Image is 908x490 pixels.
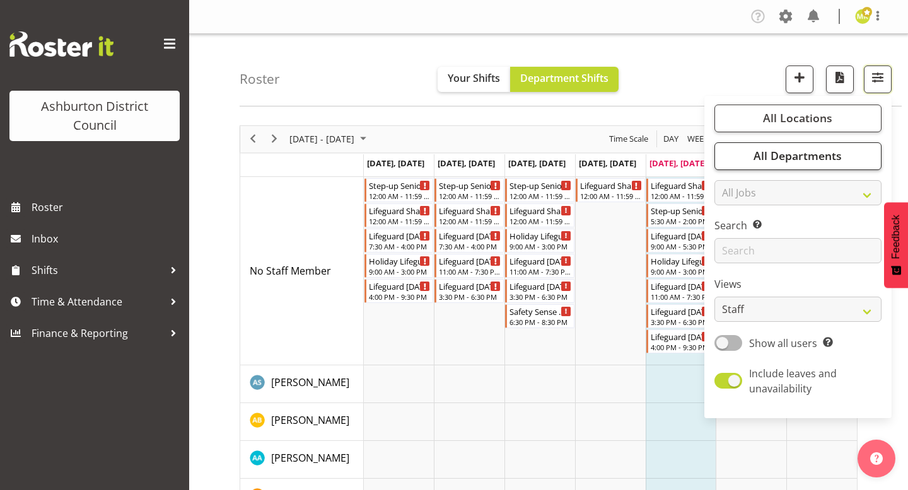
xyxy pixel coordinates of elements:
div: Holiday Lifeguards [651,254,713,267]
div: Sep 29 - Oct 05, 2025 [285,126,374,152]
div: No Staff Member"s event - Lifeguard Shadowing Begin From Monday, September 29, 2025 at 12:00:00 A... [364,203,434,227]
div: Lifeguard [DATE] [439,254,501,267]
span: Include leaves and unavailability [749,367,837,396]
div: Lifeguard [DATE] [651,280,713,292]
div: No Staff Member"s event - Lifeguard Friday Begin From Friday, October 3, 2025 at 4:00:00 PM GMT+1... [646,329,716,353]
div: 12:00 AM - 11:59 PM [651,191,713,201]
div: Step-up Senior Lifeguard [509,179,571,191]
label: Search [714,218,882,233]
div: No Staff Member"s event - Lifeguard Shadowing Begin From Friday, October 3, 2025 at 12:00:00 AM G... [646,178,716,202]
span: [DATE], [DATE] [508,157,566,169]
div: 12:00 AM - 11:59 PM [439,216,501,226]
span: [DATE] - [DATE] [288,131,356,147]
div: No Staff Member"s event - Lifeguard Shadowing Begin From Wednesday, October 1, 2025 at 12:00:00 A... [505,203,574,227]
div: No Staff Member"s event - Step-up Senior Lifeguard Begin From Monday, September 29, 2025 at 12:00... [364,178,434,202]
button: Next [266,131,283,147]
div: 4:00 PM - 9:30 PM [651,342,713,352]
label: Views [714,276,882,292]
div: 4:00 PM - 9:30 PM [369,292,431,302]
div: next period [264,126,285,152]
div: previous period [242,126,264,152]
div: Step-up Senior Lifeguard [651,204,713,217]
div: 12:00 AM - 11:59 PM [509,216,571,226]
td: No Staff Member resource [240,177,364,365]
span: Department Shifts [520,71,608,85]
div: 12:00 AM - 11:59 PM [439,191,501,201]
button: Timeline Week [685,131,711,147]
div: 9:00 AM - 5:30 PM [651,241,713,251]
button: All Departments [714,142,882,170]
span: Day [662,131,680,147]
h4: Roster [240,72,280,86]
td: Amanda Ackroyd resource [240,441,364,479]
div: Lifeguard Shadowing [369,204,431,217]
div: No Staff Member"s event - Lifeguard Wednesday Begin From Wednesday, October 1, 2025 at 11:00:00 A... [505,254,574,278]
div: No Staff Member"s event - Lifeguard Shadowing Begin From Tuesday, September 30, 2025 at 12:00:00 ... [434,203,504,227]
div: Lifeguard Shadowing [439,204,501,217]
div: No Staff Member"s event - Lifeguard Monday Begin From Monday, September 29, 2025 at 7:30:00 AM GM... [364,229,434,253]
input: Search [714,238,882,263]
span: [DATE], [DATE] [649,157,707,169]
div: Lifeguard Shadowing [509,204,571,217]
div: Lifeguard [DATE] [651,330,713,343]
div: No Staff Member"s event - Step-up Senior Lifeguard Begin From Wednesday, October 1, 2025 at 12:00... [505,178,574,202]
div: No Staff Member"s event - Holiday Lifeguards Begin From Friday, October 3, 2025 at 9:00:00 AM GMT... [646,254,716,278]
span: Time Scale [608,131,649,147]
div: Lifeguard Shadowing [580,179,642,191]
div: 9:00 AM - 3:00 PM [369,266,431,276]
div: No Staff Member"s event - Lifeguard Tuesday Begin From Tuesday, September 30, 2025 at 3:30:00 PM ... [434,279,504,303]
img: Rosterit website logo [9,31,113,57]
button: Previous [245,131,262,147]
div: No Staff Member"s event - Lifeguard Monday Begin From Monday, September 29, 2025 at 4:00:00 PM GM... [364,279,434,303]
span: Finance & Reporting [32,324,164,343]
div: 3:30 PM - 6:30 PM [439,292,501,302]
span: [PERSON_NAME] [271,451,349,465]
div: Holiday Lifeguards [369,254,431,267]
div: No Staff Member"s event - Holiday Lifeguards Begin From Monday, September 29, 2025 at 9:00:00 AM ... [364,254,434,278]
div: Lifeguard [DATE] [509,280,571,292]
div: 7:30 AM - 4:00 PM [439,241,501,251]
span: [PERSON_NAME] [271,413,349,427]
div: Ashburton District Council [22,97,167,135]
button: Add a new shift [786,66,813,93]
div: 12:00 AM - 11:59 PM [369,191,431,201]
button: Your Shifts [438,67,510,92]
div: 6:30 PM - 8:30 PM [509,317,571,327]
span: [DATE], [DATE] [579,157,636,169]
div: No Staff Member"s event - Lifeguard Friday Begin From Friday, October 3, 2025 at 9:00:00 AM GMT+1... [646,229,716,253]
div: Lifeguard [DATE] [509,254,571,267]
img: help-xxl-2.png [870,452,883,465]
div: Lifeguard [DATE] [369,229,431,242]
span: All Locations [763,110,832,125]
div: Lifeguard [DATE] [651,229,713,242]
a: [PERSON_NAME] [271,413,349,428]
div: No Staff Member"s event - Lifeguard Friday Begin From Friday, October 3, 2025 at 11:00:00 AM GMT+... [646,279,716,303]
div: No Staff Member"s event - Safety Sense Workshop Begin From Wednesday, October 1, 2025 at 6:30:00 ... [505,304,574,328]
div: No Staff Member"s event - Lifeguard Wednesday Begin From Wednesday, October 1, 2025 at 3:30:00 PM... [505,279,574,303]
button: Timeline Day [661,131,681,147]
div: Lifeguard [DATE] [439,280,501,292]
div: Step-up Senior Lifeguard [439,179,501,191]
button: Filter Shifts [864,66,892,93]
a: No Staff Member [250,263,331,278]
td: Alex Bateman resource [240,403,364,441]
div: 3:30 PM - 6:30 PM [651,317,713,327]
button: All Locations [714,105,882,132]
div: 11:00 AM - 7:30 PM [439,266,501,276]
div: Holiday Lifeguards [509,229,571,242]
div: 3:30 PM - 6:30 PM [509,292,571,302]
span: Shifts [32,261,164,280]
span: Roster [32,198,183,217]
span: Week [686,131,710,147]
span: Time & Attendance [32,292,164,311]
div: 11:00 AM - 7:30 PM [651,292,713,302]
div: 12:00 AM - 11:59 PM [369,216,431,226]
div: 9:00 AM - 3:00 PM [509,241,571,251]
span: Your Shifts [448,71,500,85]
img: megan-rutter11915.jpg [855,9,870,24]
div: Safety Sense Workshop [509,305,571,317]
a: [PERSON_NAME] [271,375,349,390]
div: No Staff Member"s event - Lifeguard Shadowing Begin From Thursday, October 2, 2025 at 12:00:00 AM... [576,178,645,202]
div: Lifeguard [DATE] [369,280,431,292]
div: 9:00 AM - 3:00 PM [651,266,713,276]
